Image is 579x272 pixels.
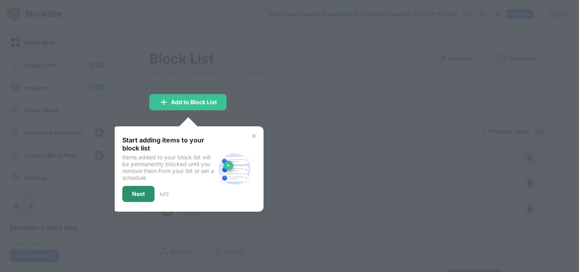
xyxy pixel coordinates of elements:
[122,136,215,152] div: Start adding items to your block list
[171,99,217,105] div: Add to Block List
[215,150,254,188] img: block-site.svg
[159,191,169,197] div: 1 of 3
[132,191,145,197] div: Next
[251,133,257,139] img: x-button.svg
[122,154,215,181] div: Items added to your block list will be permanently blocked until you remove them from your list o...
